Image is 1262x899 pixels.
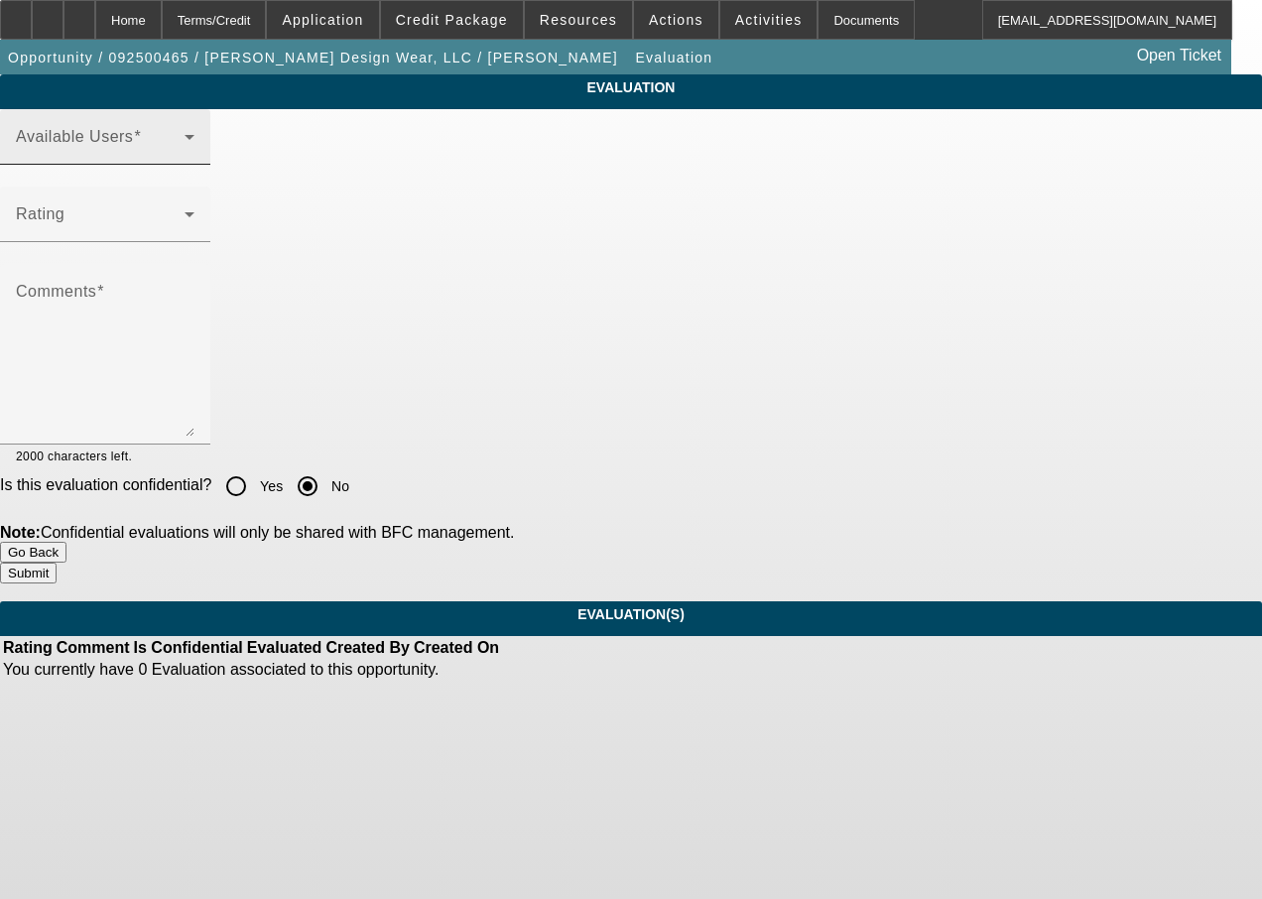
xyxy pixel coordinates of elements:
[8,50,618,65] span: Opportunity / 092500465 / [PERSON_NAME] Design Wear, LLC / [PERSON_NAME]
[720,1,818,39] button: Activities
[16,283,96,300] mat-label: Comments
[16,205,64,222] mat-label: Rating
[396,12,508,28] span: Credit Package
[246,638,323,658] th: Evaluated
[324,638,410,658] th: Created By
[635,50,712,65] span: Evaluation
[649,12,703,28] span: Actions
[2,638,54,658] th: Rating
[15,606,1247,622] span: Evaluation(S)
[525,1,632,39] button: Resources
[413,638,500,658] th: Created On
[327,476,349,496] label: No
[630,40,717,75] button: Evaluation
[256,476,284,496] label: Yes
[540,12,617,28] span: Resources
[282,12,363,28] span: Application
[2,660,504,680] td: You currently have 0 Evaluation associated to this opportunity.
[634,1,718,39] button: Actions
[56,638,131,658] th: Comment
[267,1,378,39] button: Application
[1129,39,1229,72] a: Open Ticket
[133,638,244,658] th: Is Confidential
[15,79,1247,95] span: Evaluation
[16,128,133,145] mat-label: Available Users
[735,12,803,28] span: Activities
[16,445,132,466] mat-hint: 2000 characters left.
[381,1,523,39] button: Credit Package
